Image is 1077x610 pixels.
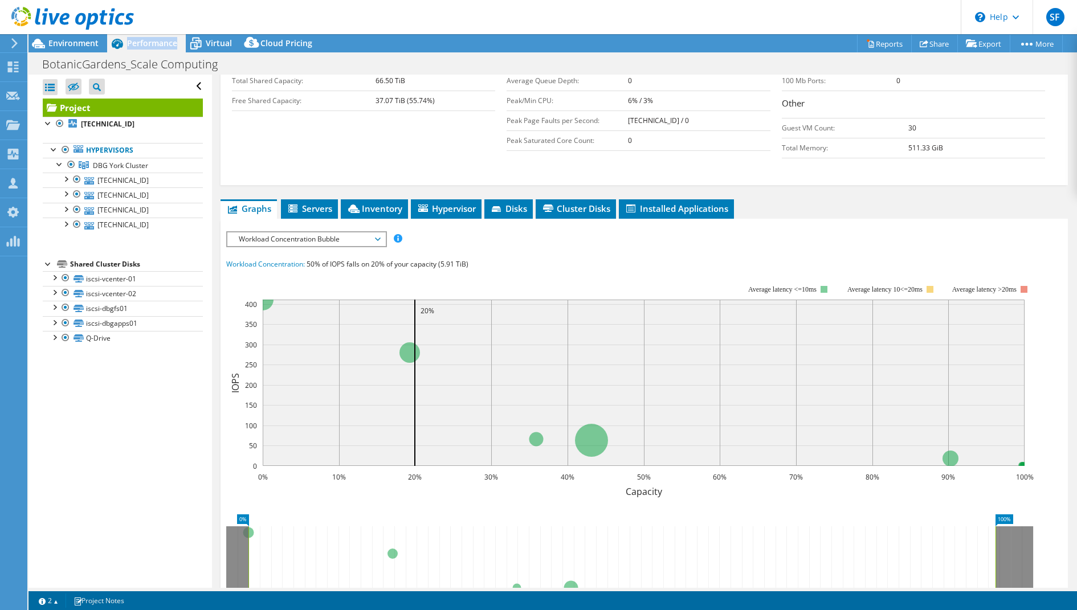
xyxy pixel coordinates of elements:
td: Peak Page Faults per Second: [507,110,627,130]
a: More [1010,35,1063,52]
svg: \n [975,12,985,22]
a: iscsi-vcenter-01 [43,271,203,286]
span: Graphs [226,203,271,214]
a: iscsi-dbgfs01 [43,301,203,316]
text: 50 [249,441,257,451]
text: Capacity [626,485,663,498]
text: 400 [245,300,257,309]
text: 200 [245,380,257,390]
text: 100% [1016,472,1034,482]
a: Export [957,35,1010,52]
text: 40% [561,472,574,482]
td: Peak Saturated Core Count: [507,130,627,150]
b: [TECHNICAL_ID] [81,119,134,129]
a: [TECHNICAL_ID] [43,187,203,202]
span: 50% of IOPS falls on 20% of your capacity (5.91 TiB) [307,259,468,269]
a: Project [43,99,203,117]
span: Virtual [206,38,232,48]
text: 60% [713,472,727,482]
b: 37.07 TiB (55.74%) [376,96,435,105]
span: Inventory [346,203,402,214]
td: Total Shared Capacity: [232,71,376,91]
text: 20% [421,306,434,316]
text: 250 [245,360,257,370]
b: 6% / 3% [628,96,653,105]
td: Guest VM Count: [782,118,909,138]
td: Average Queue Depth: [507,71,627,91]
text: 70% [789,472,803,482]
text: 0% [258,472,268,482]
text: IOPS [229,372,242,392]
b: 30 [908,123,916,133]
a: Q-Drive [43,331,203,346]
text: 150 [245,400,257,410]
b: 511.33 GiB [908,143,943,153]
text: 350 [245,320,257,329]
text: 10% [332,472,346,482]
span: Workload Concentration Bubble [233,232,380,246]
a: iscsi-dbgapps01 [43,316,203,331]
a: Project Notes [66,593,132,608]
b: 0 [896,76,900,85]
a: [TECHNICAL_ID] [43,218,203,232]
span: Servers [287,203,332,214]
a: [TECHNICAL_ID] [43,173,203,187]
tspan: Average latency <=10ms [748,285,817,293]
b: 0 [628,136,632,145]
span: Environment [48,38,99,48]
div: Shared Cluster Disks [70,257,203,271]
span: SF [1046,8,1064,26]
a: Hypervisors [43,143,203,158]
h3: Other [782,97,1045,112]
h1: BotanicGardens_Scale Computing [37,58,235,71]
b: 0 [628,76,632,85]
text: 0 [253,461,257,471]
text: 80% [866,472,879,482]
a: [TECHNICAL_ID] [43,117,203,132]
td: Total Memory: [782,138,909,158]
span: Installed Applications [625,203,728,214]
text: 90% [941,472,955,482]
b: 66.50 TiB [376,76,405,85]
span: Cloud Pricing [260,38,312,48]
tspan: Average latency 10<=20ms [847,285,923,293]
a: iscsi-vcenter-02 [43,286,203,301]
text: 50% [637,472,651,482]
text: 100 [245,421,257,431]
a: Share [911,35,958,52]
span: Cluster Disks [541,203,610,214]
span: Disks [490,203,527,214]
span: Hypervisor [417,203,476,214]
td: Free Shared Capacity: [232,91,376,110]
span: DBG York Cluster [93,161,148,170]
text: 20% [408,472,422,482]
a: 2 [31,593,66,608]
span: Performance [127,38,177,48]
text: 300 [245,340,257,350]
a: Reports [857,35,912,52]
span: Workload Concentration: [226,259,305,269]
a: [TECHNICAL_ID] [43,203,203,218]
a: DBG York Cluster [43,158,203,173]
td: 100 Mb Ports: [782,71,896,91]
text: 30% [484,472,498,482]
b: [TECHNICAL_ID] / 0 [628,116,689,125]
td: Peak/Min CPU: [507,91,627,110]
text: Average latency >20ms [952,285,1017,293]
